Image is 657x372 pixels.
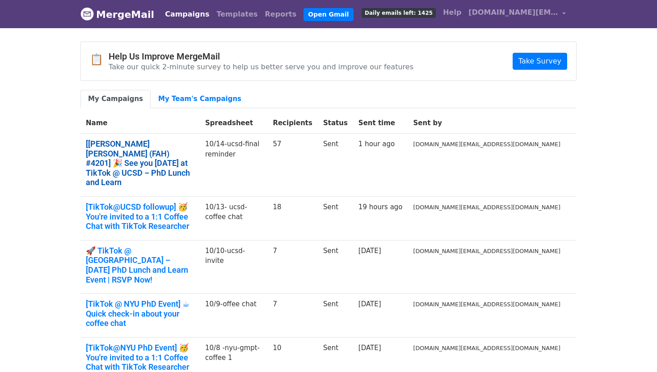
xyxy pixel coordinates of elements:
[151,90,249,108] a: My Team's Campaigns
[413,248,560,254] small: [DOMAIN_NAME][EMAIL_ADDRESS][DOMAIN_NAME]
[267,294,318,338] td: 7
[318,294,353,338] td: Sent
[86,202,194,231] a: [TikTok@UCSD followup] 🥳 You're invited to a 1:1 Coffee Chat with TikTok Researcher
[358,344,381,352] a: [DATE]
[358,300,381,308] a: [DATE]
[200,294,267,338] td: 10/9-offee chat
[86,246,194,284] a: 🚀 TikTok @ [GEOGRAPHIC_DATA] – [DATE] PhD Lunch and Learn Event | RSVP Now!
[109,51,413,62] h4: Help Us Improve MergeMail
[413,141,560,148] small: [DOMAIN_NAME][EMAIL_ADDRESS][DOMAIN_NAME]
[358,140,395,148] a: 1 hour ago
[80,113,200,134] th: Name
[86,139,194,187] a: [[PERSON_NAME] [PERSON_NAME] (FAH) #4201] 🎉 See you [DATE] at TikTok @ UCSD – PhD Lunch and Learn
[90,53,109,66] span: 📋
[200,240,267,293] td: 10/10-ucsd-invite
[86,343,194,372] a: [TikTok@NYU PhD Event] 🥳 You're invited to a 1:1 Coffee Chat with TikTok Researcher
[318,240,353,293] td: Sent
[267,240,318,293] td: 7
[362,8,436,18] span: Daily emails left: 1425
[80,7,94,21] img: MergeMail logo
[80,5,154,24] a: MergeMail
[200,196,267,240] td: 10/13- ucsd- coffee chat
[86,299,194,328] a: [TikTok @ NYU PhD Event] ☕ Quick check-in about your coffee chat
[413,301,560,308] small: [DOMAIN_NAME][EMAIL_ADDRESS][DOMAIN_NAME]
[200,113,267,134] th: Spreadsheet
[413,204,560,211] small: [DOMAIN_NAME][EMAIL_ADDRESS][DOMAIN_NAME]
[358,4,439,21] a: Daily emails left: 1425
[353,113,408,134] th: Sent time
[465,4,569,25] a: [DOMAIN_NAME][EMAIL_ADDRESS][DOMAIN_NAME]
[318,113,353,134] th: Status
[358,247,381,255] a: [DATE]
[109,62,413,72] p: Take our quick 2-minute survey to help us better serve you and improve our features
[468,7,558,18] span: [DOMAIN_NAME][EMAIL_ADDRESS][DOMAIN_NAME]
[439,4,465,21] a: Help
[318,134,353,197] td: Sent
[612,329,657,372] iframe: Chat Widget
[80,90,151,108] a: My Campaigns
[267,134,318,197] td: 57
[318,196,353,240] td: Sent
[261,5,300,23] a: Reports
[413,345,560,351] small: [DOMAIN_NAME][EMAIL_ADDRESS][DOMAIN_NAME]
[267,196,318,240] td: 18
[303,8,353,21] a: Open Gmail
[200,134,267,197] td: 10/14-ucsd-final reminder
[213,5,261,23] a: Templates
[358,203,403,211] a: 19 hours ago
[513,53,567,70] a: Take Survey
[267,113,318,134] th: Recipients
[408,113,566,134] th: Sent by
[161,5,213,23] a: Campaigns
